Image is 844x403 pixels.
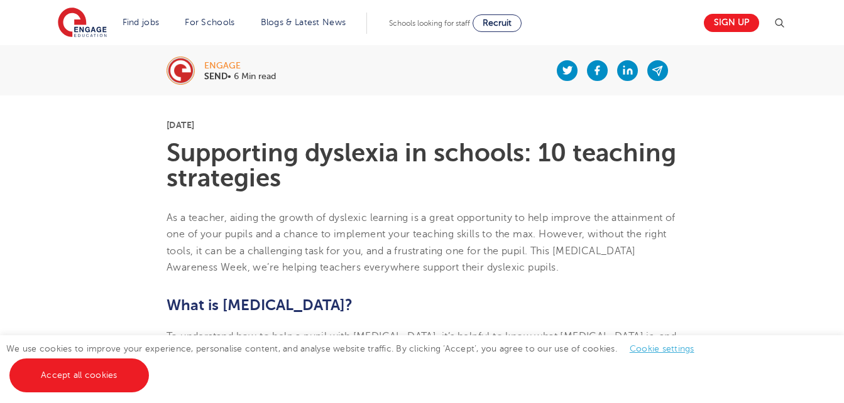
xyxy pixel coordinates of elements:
[185,18,234,27] a: For Schools
[58,8,107,39] img: Engage Education
[704,14,759,32] a: Sign up
[204,72,276,81] p: • 6 Min read
[204,62,276,70] div: engage
[167,296,353,314] b: What is [MEDICAL_DATA]?
[167,141,677,191] h1: Supporting dyslexia in schools: 10 teaching strategies
[123,18,160,27] a: Find jobs
[630,344,694,353] a: Cookie settings
[261,18,346,27] a: Blogs & Latest News
[6,344,707,380] span: We use cookies to improve your experience, personalise content, and analyse website traffic. By c...
[167,121,677,129] p: [DATE]
[167,212,676,273] span: As a teacher, aiding the growth of dyslexic learning is a great opportunity to help improve the a...
[389,19,470,28] span: Schools looking for staff
[9,358,149,392] a: Accept all cookies
[473,14,522,32] a: Recruit
[483,18,512,28] span: Recruit
[204,72,227,81] b: SEND
[167,331,676,375] span: To understand how to help a pupil with [MEDICAL_DATA], it’s helpful to know what [MEDICAL_DATA] i...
